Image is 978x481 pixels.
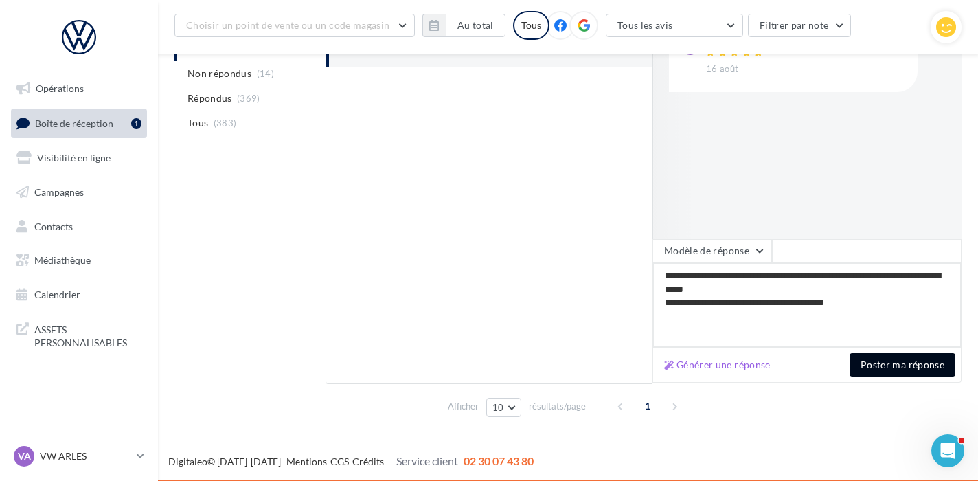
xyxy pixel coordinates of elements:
a: Visibilité en ligne [8,144,150,172]
span: Répondus [187,91,232,105]
a: Digitaleo [168,456,207,467]
a: VA VW ARLES [11,443,147,469]
p: VW ARLES [40,449,131,463]
span: Service client [396,454,458,467]
span: (369) [237,93,260,104]
button: Choisir un point de vente ou un code magasin [174,14,415,37]
a: ASSETS PERSONNALISABLES [8,315,150,355]
button: Au total [422,14,505,37]
span: Opérations [36,82,84,94]
button: Modèle de réponse [652,239,772,262]
div: 1 [131,118,141,129]
a: Opérations [8,74,150,103]
div: Tous [513,11,549,40]
a: Crédits [352,456,384,467]
span: Visibilité en ligne [37,152,111,164]
span: Tous [187,116,208,130]
span: Calendrier [34,289,80,300]
iframe: Intercom live chat [931,434,964,467]
a: Boîte de réception1 [8,109,150,138]
button: Tous les avis [606,14,743,37]
span: Non répondus [187,67,251,80]
span: (14) [257,68,274,79]
span: Contacts [34,220,73,232]
a: Contacts [8,212,150,241]
span: ASSETS PERSONNALISABLES [34,320,141,350]
span: Tous les avis [617,19,673,31]
span: Afficher [448,400,479,413]
span: Médiathèque [34,254,91,266]
span: © [DATE]-[DATE] - - - [168,456,534,467]
a: Calendrier [8,280,150,309]
span: 02 30 07 43 80 [464,454,534,467]
button: Filtrer par note [748,14,852,37]
button: Générer une réponse [659,357,776,373]
button: 10 [486,398,521,417]
span: 1 [637,395,659,417]
span: 16 août [706,63,738,76]
span: Choisir un point de vente ou un code magasin [186,19,389,31]
span: Campagnes [34,186,84,198]
span: VA [18,449,31,463]
span: (383) [214,118,237,128]
a: CGS [330,456,349,467]
a: Mentions [286,456,327,467]
span: Boîte de réception [35,117,113,128]
button: Au total [446,14,505,37]
a: Campagnes [8,178,150,207]
span: résultats/page [529,400,586,413]
span: 10 [492,402,504,413]
a: Médiathèque [8,246,150,275]
button: Poster ma réponse [850,353,955,377]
